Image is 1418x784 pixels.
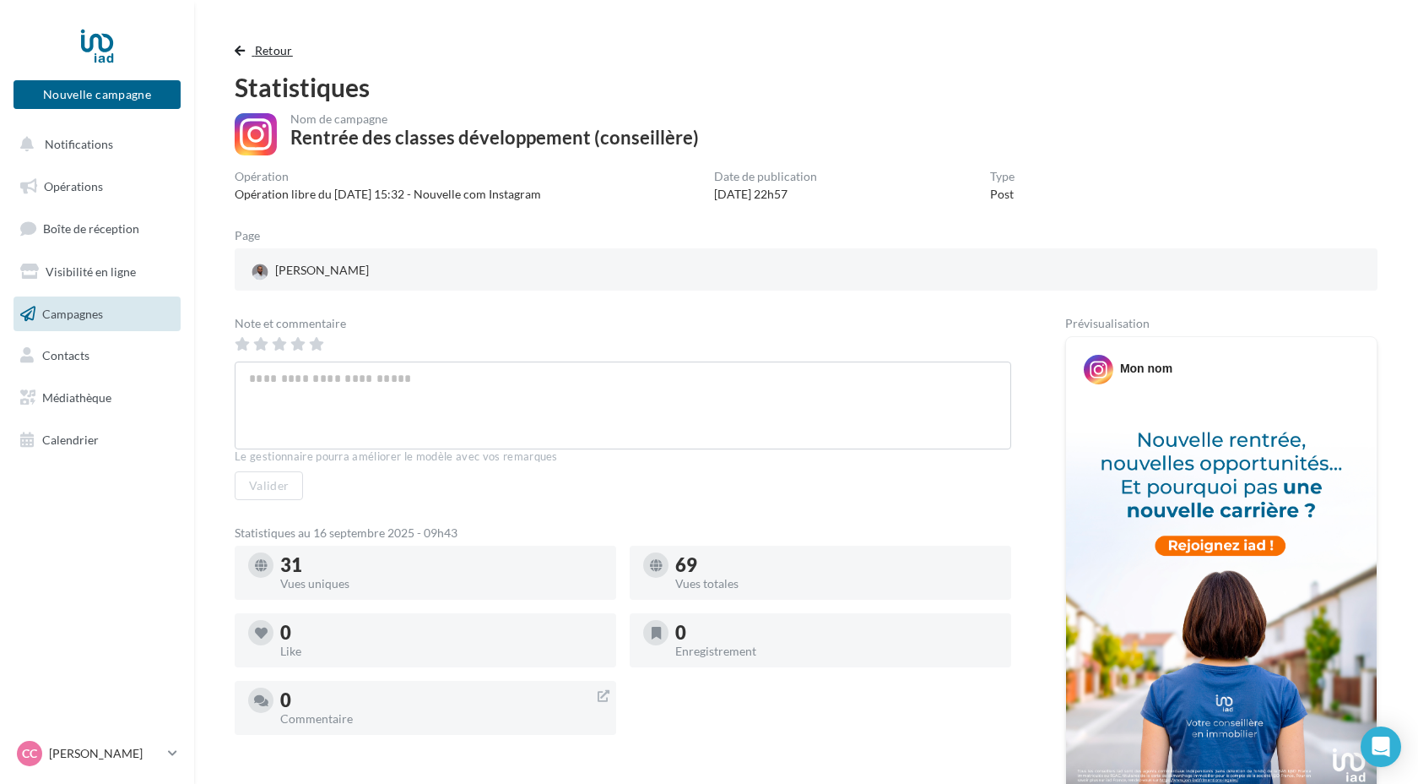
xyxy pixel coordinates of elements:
[10,254,184,290] a: Visibilité en ligne
[255,43,293,57] span: Retour
[43,221,139,236] span: Boîte de réception
[49,745,161,762] p: [PERSON_NAME]
[14,738,181,770] a: CC [PERSON_NAME]
[45,137,113,151] span: Notifications
[42,390,111,405] span: Médiathèque
[280,713,603,725] div: Commentaire
[714,171,817,182] div: Date de publication
[990,186,1015,203] div: Post
[10,422,184,458] a: Calendrier
[1065,318,1377,329] div: Prévisualisation
[1120,360,1172,377] div: Mon nom
[714,186,817,203] div: [DATE] 22h57
[42,306,103,320] span: Campagnes
[10,127,177,162] button: Notifications
[10,169,184,204] a: Opérations
[235,171,541,182] div: Opération
[235,449,1011,465] div: Le gestionnaire pourra améliorer le modèle avec vos remarques
[990,171,1015,182] div: Type
[280,578,603,590] div: Vues uniques
[235,318,1011,329] div: Note et commentaire
[10,380,184,416] a: Médiathèque
[42,433,99,447] span: Calendrier
[290,128,699,147] div: Rentrée des classes développement (conseillère)
[46,264,136,279] span: Visibilité en ligne
[248,259,372,284] div: [PERSON_NAME]
[10,210,184,247] a: Boîte de réception
[675,623,998,642] div: 0
[10,338,184,373] a: Contacts
[675,578,998,590] div: Vues totales
[280,623,603,642] div: 0
[675,645,998,657] div: Enregistrement
[235,230,273,242] div: Page
[235,527,1011,539] div: Statistiques au 16 septembre 2025 - 09h43
[235,186,541,203] div: Opération libre du [DATE] 15:32 - Nouvelle com Instagram
[14,80,181,109] button: Nouvelle campagne
[44,179,103,193] span: Opérations
[290,113,699,125] div: Nom de campagne
[280,645,603,657] div: Like
[235,74,1377,100] div: Statistiques
[280,691,603,710] div: 0
[1361,727,1401,767] div: Open Intercom Messenger
[22,745,37,762] span: CC
[10,297,184,332] a: Campagnes
[675,556,998,574] div: 69
[235,471,303,500] button: Valider
[235,41,300,61] button: Retour
[248,259,620,284] a: [PERSON_NAME]
[42,348,89,362] span: Contacts
[280,556,603,574] div: 31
